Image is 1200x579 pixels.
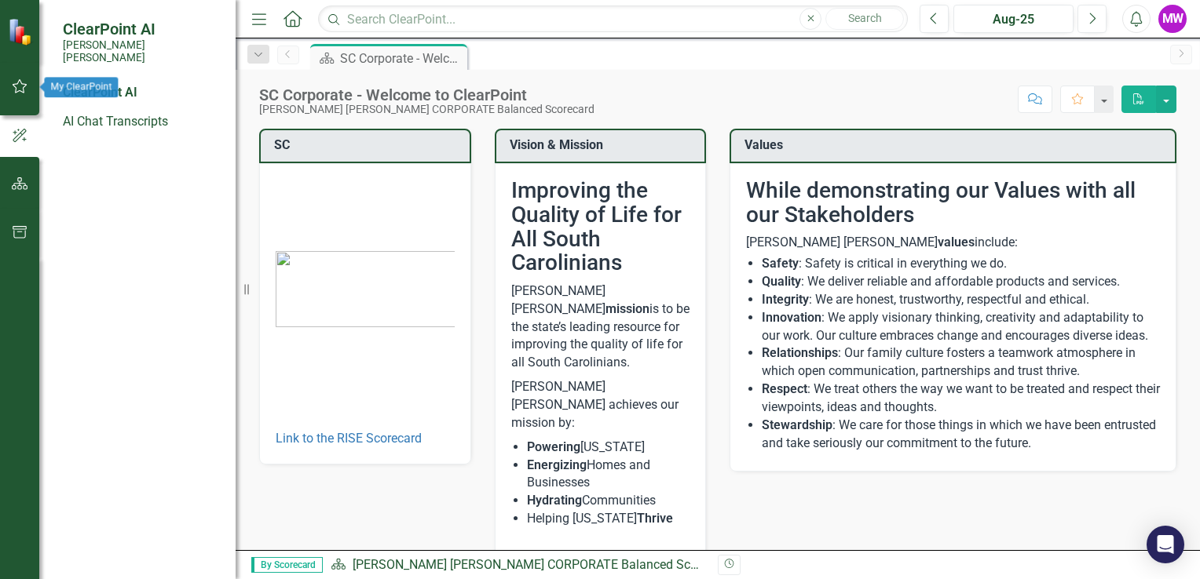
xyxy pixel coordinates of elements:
h3: Vision & Mission [510,138,697,152]
button: MW [1158,5,1187,33]
p: [PERSON_NAME] [PERSON_NAME] include: [746,234,1160,252]
li: : Safety is critical in everything we do. [762,255,1160,273]
p: [PERSON_NAME] [PERSON_NAME] is to be the state’s leading resource for improving the quality of li... [511,282,690,375]
strong: Energizing [527,457,587,472]
p: [PERSON_NAME] [PERSON_NAME] achieves our mission by: [511,375,690,435]
div: » [331,556,706,574]
div: Open Intercom Messenger [1147,526,1184,563]
li: [US_STATE] [527,439,690,457]
div: Aug-25 [959,10,1068,29]
small: [PERSON_NAME] [PERSON_NAME] [63,38,220,64]
span: Search [848,12,882,24]
h3: Values [745,138,1167,152]
div: My ClearPoint [45,77,119,97]
strong: Respect [762,381,807,396]
strong: Stewardship [762,417,832,432]
h2: Improving the Quality of Life for All South Carolinians [511,179,690,275]
li: : We deliver reliable and affordable products and services. [762,273,1160,291]
a: Link to the RISE Scorecard [276,431,422,446]
span: By Scorecard [251,557,323,573]
strong: Innovation [762,310,821,325]
h2: While demonstrating our Values with all our Stakeholders [746,179,1160,228]
li: Communities [527,492,690,510]
strong: values [938,235,975,249]
div: ClearPoint AI [63,84,220,102]
div: SC Corporate - Welcome to ClearPoint [259,86,595,104]
strong: Quality [762,274,801,289]
li: : We are honest, trustworthy, respectful and ethical. [762,291,1160,309]
a: AI Chat Transcripts [63,113,220,131]
a: [PERSON_NAME] [PERSON_NAME] CORPORATE Balanced Scorecard [353,557,732,572]
strong: Integrity [762,292,809,307]
strong: Relationships [762,345,838,360]
strong: Hydrating [527,493,582,508]
li: Helping [US_STATE] [527,510,690,528]
span: ClearPoint AI [63,20,220,38]
img: ClearPoint Strategy [8,18,35,46]
li: : We treat others the way we want to be treated and respect their viewpoints, ideas and thoughts. [762,381,1160,417]
li: : We care for those things in which we have been entrusted and take seriously our commitment to t... [762,417,1160,453]
li: : Our family culture fosters a teamwork atmosphere in which open communication, partnerships and ... [762,344,1160,381]
input: Search ClearPoint... [318,5,908,33]
div: [PERSON_NAME] [PERSON_NAME] CORPORATE Balanced Scorecard [259,104,595,115]
li: Homes and Businesses [527,457,690,493]
strong: Powering [527,439,580,454]
strong: Thrive [637,511,673,526]
button: Aug-25 [953,5,1074,33]
button: Search [825,8,904,30]
h3: SC [274,138,462,152]
li: : We apply visionary thinking, creativity and adaptability to our work. Our culture embraces chan... [762,309,1160,345]
strong: mission [605,301,649,316]
strong: Safety [762,256,799,271]
div: SC Corporate - Welcome to ClearPoint [340,49,463,68]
